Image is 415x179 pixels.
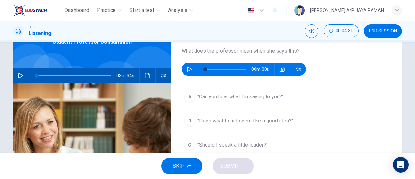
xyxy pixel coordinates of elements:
span: CEFR [29,25,35,30]
button: Analysis [165,5,196,16]
span: 00:04:31 [336,28,353,33]
button: Click to see the audio transcription [142,68,153,83]
button: END SESSION [364,24,402,38]
span: END SESSION [369,29,397,34]
button: Practice [94,5,124,16]
button: Start a test [127,5,163,16]
span: "Can you hear what I'm saying to you?" [197,93,284,101]
span: "Does what I said seem like a good idea?" [197,117,293,125]
span: Analysis [168,6,187,14]
div: Mute [305,24,318,38]
img: Profile picture [294,5,305,16]
span: Student Professor Consultation [53,38,132,46]
h1: Listening [29,30,51,37]
span: Start a test [129,6,154,14]
div: C [184,140,195,150]
button: A"Can you hear what I'm saying to you?" [182,89,392,105]
span: What does the professor mean when she says this? [182,47,392,55]
span: 00m 00s [251,63,274,76]
button: SKIP [161,158,202,174]
img: EduSynch logo [13,4,47,17]
span: 03m 34s [116,68,139,83]
span: SKIP [173,161,184,171]
a: EduSynch logo [13,4,62,17]
div: Open Intercom Messenger [393,157,409,173]
div: B [184,116,195,126]
div: Hide [324,24,359,38]
span: "Should I speak a little louder?" [197,141,268,149]
div: A [184,92,195,102]
button: 00:04:31 [324,24,359,37]
button: Dashboard [62,5,92,16]
span: Practice [97,6,116,14]
button: C"Should I speak a little louder?" [182,137,392,153]
div: [PERSON_NAME] A/P JAYA RAMAN [310,6,384,14]
span: Dashboard [65,6,89,14]
button: Click to see the audio transcription [277,63,288,76]
button: B"Does what I said seem like a good idea?" [182,113,392,129]
img: en [247,8,255,13]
